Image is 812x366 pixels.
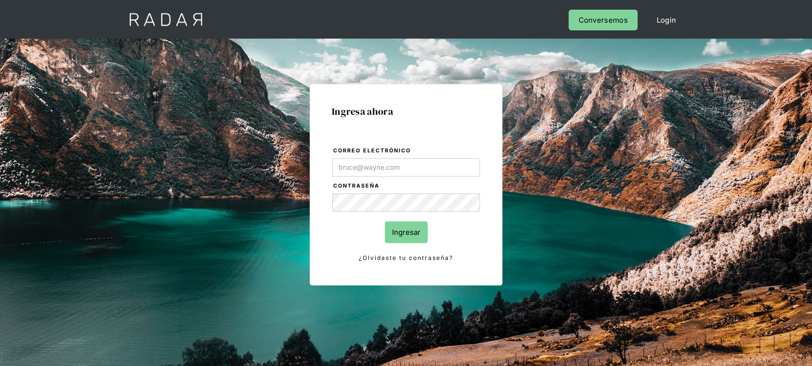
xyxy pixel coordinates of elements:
input: Ingresar [385,221,428,243]
a: ¿Olvidaste tu contraseña? [332,253,480,263]
label: Correo electrónico [333,146,480,156]
input: bruce@wayne.com [332,158,480,176]
a: Login [647,10,686,30]
a: Conversemos [568,10,637,30]
label: Contraseña [333,181,480,191]
h1: Ingresa ahora [332,106,480,117]
form: Login Form [332,146,480,263]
